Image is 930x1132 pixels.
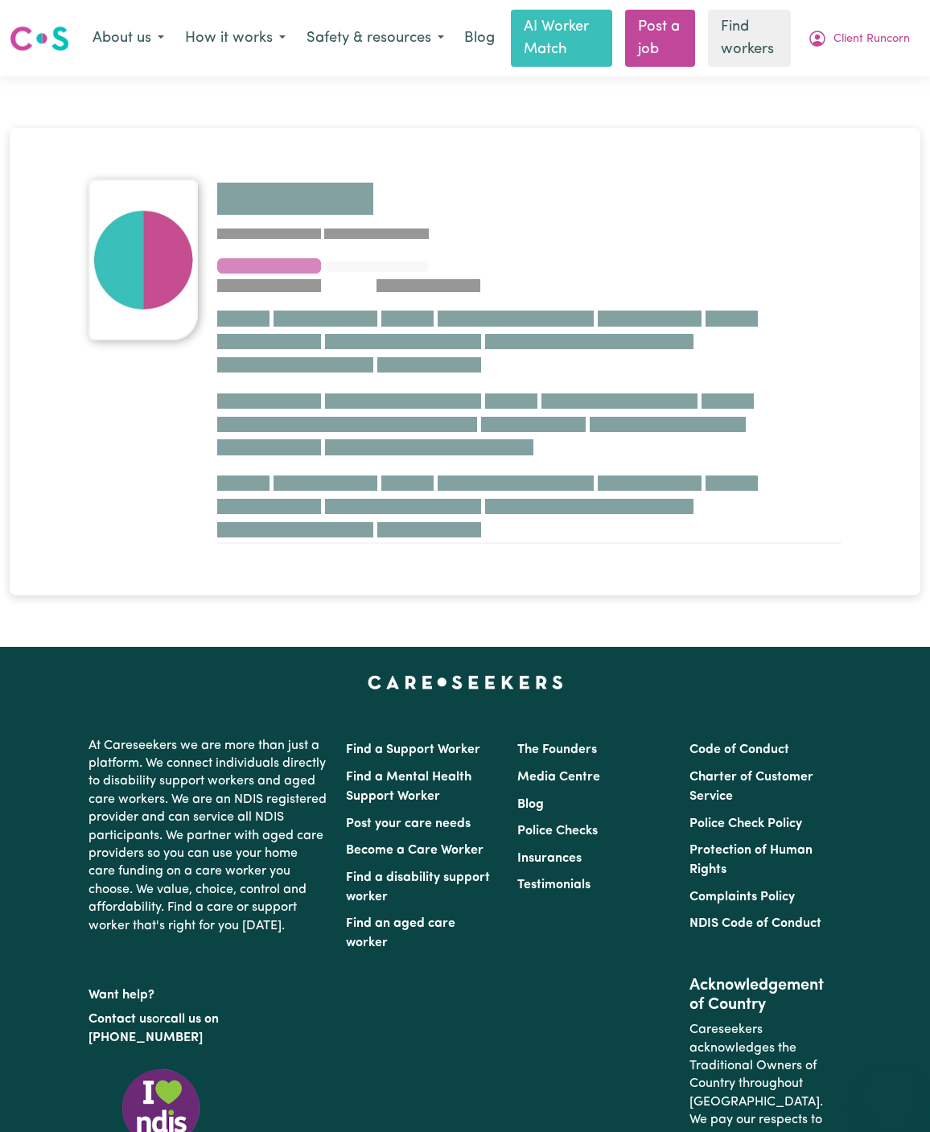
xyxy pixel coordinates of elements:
a: NDIS Code of Conduct [689,917,821,930]
a: AI Worker Match [511,10,612,67]
a: call us on [PHONE_NUMBER] [88,1013,219,1043]
a: Protection of Human Rights [689,844,813,876]
h2: Acknowledgement of Country [689,976,842,1015]
img: Careseekers logo [10,24,69,53]
a: Careseekers home page [368,676,563,689]
button: How it works [175,22,296,56]
a: Careseekers logo [10,20,69,57]
p: Want help? [88,980,327,1004]
span: Client Runcorn [833,31,910,48]
a: Complaints Policy [689,891,795,904]
p: or [88,1004,327,1053]
a: Find a Support Worker [346,743,480,756]
a: Post a job [625,10,696,67]
a: Police Check Policy [689,817,802,830]
a: Blog [455,21,504,56]
a: Post your care needs [346,817,471,830]
a: Code of Conduct [689,743,789,756]
a: Find an aged care worker [346,917,455,949]
a: Blog [517,798,544,811]
a: Charter of Customer Service [689,771,813,803]
a: Media Centre [517,771,600,784]
a: Contact us [88,1013,152,1026]
button: My Account [797,22,920,56]
iframe: Button to launch messaging window [866,1068,917,1119]
a: Find a disability support worker [346,871,490,904]
a: Become a Care Worker [346,844,484,857]
a: The Founders [517,743,597,756]
button: About us [82,22,175,56]
button: Safety & resources [296,22,455,56]
p: At Careseekers we are more than just a platform. We connect individuals directly to disability su... [88,731,327,941]
a: Police Checks [517,825,598,838]
a: Find workers [708,10,791,67]
a: Testimonials [517,879,591,891]
a: Find a Mental Health Support Worker [346,771,471,803]
a: Insurances [517,852,582,865]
